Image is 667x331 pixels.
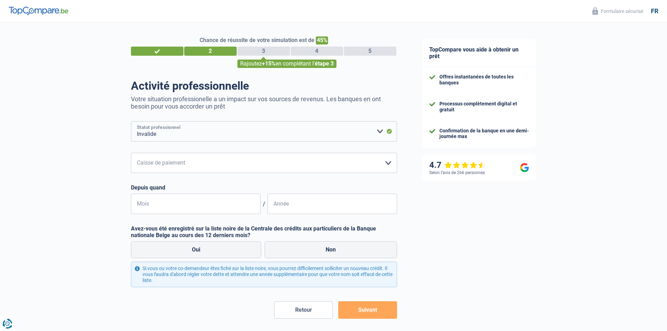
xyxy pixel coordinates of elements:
button: Formulaire sécurisé [588,5,647,17]
div: fr [651,7,658,15]
button: Retour [274,301,333,319]
div: TopCompare vous aide à obtenir un prêt [422,39,536,67]
div: Si vous ou votre co-demandeur êtes fiché sur la liste noire, vous pourrez difficilement sollicite... [131,262,397,287]
div: 1 [131,47,183,56]
h1: Activité professionnelle [131,79,397,92]
label: Oui [131,241,262,258]
button: Suivant [338,301,397,319]
label: Avez-vous été enregistré sur la liste noire de la Centrale des crédits aux particuliers de la Ban... [131,225,397,239]
span: / [260,201,268,207]
input: MM [131,194,260,214]
div: 2 [184,47,237,56]
img: TopCompare Logo [9,7,68,15]
div: Processus complètement digital et gratuit [439,101,529,113]
div: 5 [344,47,396,56]
span: +15% [262,60,276,67]
div: Selon l’avis de 266 personnes [429,170,485,175]
div: 4 [291,47,343,56]
span: étape 3 [315,60,334,67]
div: Offres instantanées de toutes les banques [439,74,529,86]
div: 4.7 [429,160,486,170]
input: AAAA [268,194,397,214]
div: 3 [237,47,290,56]
div: Confirmation de la banque en une demi-journée max [439,128,529,140]
p: Votre situation professionelle a un impact sur vos sources de revenus. Les banques en ont besoin ... [131,95,397,110]
span: Chance de réussite de votre simulation est de [200,37,314,43]
label: Depuis quand [131,184,397,191]
span: 45% [316,36,328,44]
div: Rajoutez en complétant l' [237,60,336,68]
label: Non [265,241,397,258]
